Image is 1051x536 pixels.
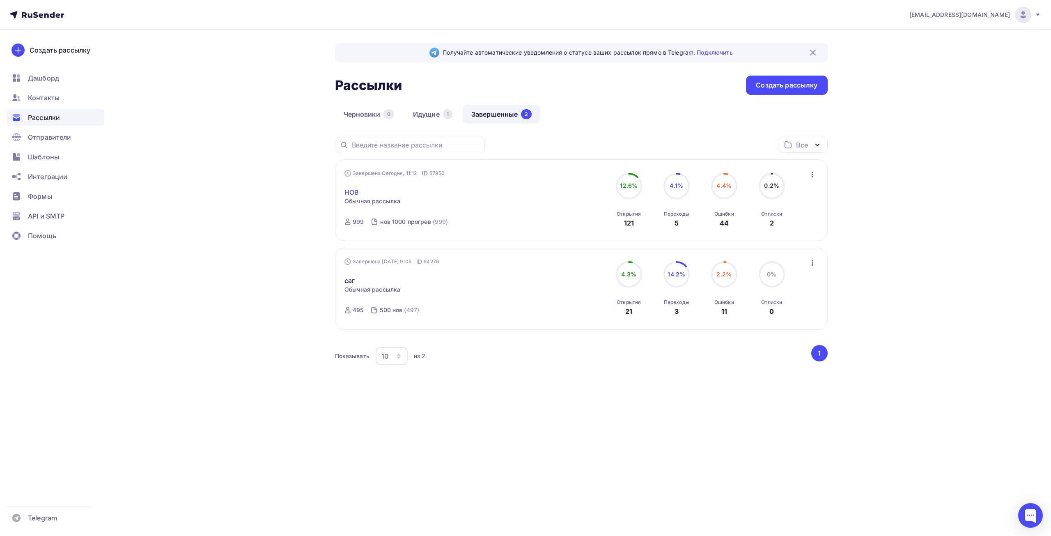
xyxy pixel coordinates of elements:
[352,140,480,150] input: Введите название рассылки
[463,105,540,124] a: Завершенные2
[344,187,359,197] a: НОВ
[424,258,439,266] span: 54276
[617,299,641,306] div: Открытия
[767,271,776,278] span: 0%
[7,109,104,126] a: Рассылки
[335,105,403,124] a: Черновики0
[344,169,445,177] div: Завершена Сегодня, 11:12
[675,306,679,316] div: 3
[28,191,52,201] span: Формы
[429,169,445,177] span: 57950
[811,345,828,361] button: Go to page 1
[433,218,448,226] div: (999)
[617,211,641,217] div: Открытия
[675,218,679,228] div: 5
[28,513,57,523] span: Telegram
[404,306,419,314] div: (497)
[778,137,828,153] button: Все
[28,152,59,162] span: Шаблоны
[7,129,104,145] a: Отправители
[909,7,1041,23] a: [EMAIL_ADDRESS][DOMAIN_NAME]
[761,211,782,217] div: Отписки
[380,218,431,226] div: нов 1000 прогрев
[344,276,355,285] a: саг
[28,93,60,103] span: Контакты
[769,306,774,316] div: 0
[716,271,732,278] span: 2.2%
[28,231,56,241] span: Помощь
[344,285,400,294] span: Обычная рассылка
[714,211,734,217] div: Ошибки
[379,304,420,317] a: 500 нов (497)
[810,345,828,361] ul: Pagination
[621,271,636,278] span: 4.3%
[670,182,683,189] span: 4.1%
[375,347,408,366] button: 10
[664,211,689,217] div: Переходы
[344,258,439,266] div: Завершена [DATE] 9:05
[7,188,104,205] a: Формы
[625,306,632,316] div: 21
[443,109,452,119] div: 1
[7,149,104,165] a: Шаблоны
[335,352,369,360] div: Показывать
[624,218,634,228] div: 121
[770,218,774,228] div: 2
[756,81,817,90] div: Создать рассылку
[764,182,779,189] span: 0.2%
[416,258,422,266] span: ID
[28,113,60,122] span: Рассылки
[353,306,363,314] div: 495
[620,182,638,189] span: 12.6%
[353,218,364,226] div: 999
[380,306,402,314] div: 500 нов
[344,197,400,205] span: Обычная рассылка
[30,45,90,55] div: Создать рассылку
[697,49,732,56] a: Подключить
[7,70,104,86] a: Дашборд
[721,306,727,316] div: 11
[7,90,104,106] a: Контакты
[383,109,394,119] div: 0
[414,352,426,360] div: из 2
[521,109,531,119] div: 2
[716,182,732,189] span: 4.4%
[28,211,64,221] span: API и SMTP
[28,132,71,142] span: Отправители
[664,299,689,306] div: Переходы
[909,11,1010,19] span: [EMAIL_ADDRESS][DOMAIN_NAME]
[429,48,439,58] img: Telegram
[335,77,402,94] h2: Рассылки
[796,140,808,150] div: Все
[714,299,734,306] div: Ошибки
[668,271,685,278] span: 14.2%
[720,218,729,228] div: 44
[379,215,449,228] a: нов 1000 прогрев (999)
[404,105,461,124] a: Идущие1
[443,48,732,57] span: Получайте автоматические уведомления о статусе ваших рассылок прямо в Telegram.
[28,172,67,182] span: Интеграции
[28,73,59,83] span: Дашборд
[422,169,427,177] span: ID
[761,299,782,306] div: Отписки
[381,351,388,361] div: 10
